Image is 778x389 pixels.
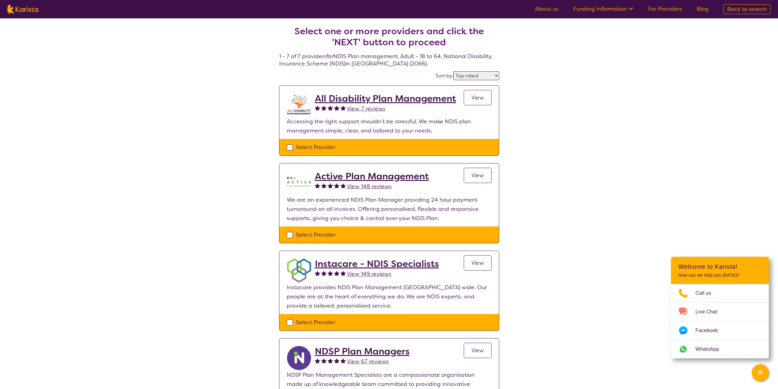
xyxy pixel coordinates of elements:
[535,5,559,13] a: About us
[471,259,484,267] span: View
[727,6,767,13] span: Back to search
[464,90,492,105] a: View
[287,195,492,223] p: We are an experienced NDIS Plan Manager providing 24 hour payment turnaround on all invoices. Off...
[671,340,769,358] a: Web link opens in a new tab.
[328,271,333,276] img: fullstar
[287,117,492,135] p: Accessing the right support shouldn’t be stressful. We make NDIS plan management simple, clear, a...
[315,271,320,276] img: fullstar
[347,182,392,191] a: View 148 reviews
[697,5,709,13] a: Blog
[328,183,333,188] img: fullstar
[695,326,725,335] span: Facebook
[315,183,320,188] img: fullstar
[671,284,769,358] ul: Choose channel
[328,358,333,363] img: fullstar
[341,358,346,363] img: fullstar
[315,346,410,357] a: NDSP Plan Managers
[287,283,492,310] p: Instacare provides NDIS Plan Management [GEOGRAPHIC_DATA] wide. Our people are at the heart of ev...
[471,347,484,354] span: View
[678,263,761,270] h2: Welcome to Karista!
[648,5,682,13] a: For Providers
[315,171,429,182] a: Active Plan Management
[328,105,333,110] img: fullstar
[471,172,484,179] span: View
[287,258,311,283] img: obkhna0zu27zdd4ubuus.png
[334,183,339,188] img: fullstar
[723,4,771,14] a: Back to search
[347,104,385,113] a: View 7 reviews
[471,94,484,101] span: View
[341,271,346,276] img: fullstar
[287,346,311,370] img: ryxpuxvt8mh1enfatjpo.png
[347,105,385,112] span: View 7 reviews
[287,171,311,195] img: pypzb5qm7jexfhutod0x.png
[464,255,492,271] a: View
[334,358,339,363] img: fullstar
[341,105,346,110] img: fullstar
[695,345,726,354] span: WhatsApp
[347,269,391,279] a: View 149 reviews
[315,358,320,363] img: fullstar
[321,271,326,276] img: fullstar
[464,343,492,358] a: View
[573,5,633,13] a: Funding Information
[321,358,326,363] img: fullstar
[279,11,499,67] h4: 1 - 7 of 7 providers for NDIS Plan management , Adult - 18 to 64 , National Disability Insurance ...
[334,271,339,276] img: fullstar
[464,168,492,183] a: View
[347,357,389,366] a: View 67 reviews
[678,273,761,278] p: How can we help you [DATE]?
[286,26,492,48] h2: Select one or more providers and click the 'NEXT' button to proceed
[7,5,38,14] img: Karista logo
[752,364,769,381] button: Channel Menu
[347,183,392,190] span: View 148 reviews
[671,257,769,358] div: Channel Menu
[287,93,311,117] img: at5vqv0lot2lggohlylh.jpg
[695,307,725,316] span: Live Chat
[315,93,456,104] a: All Disability Plan Management
[315,105,320,110] img: fullstar
[321,183,326,188] img: fullstar
[321,105,326,110] img: fullstar
[334,105,339,110] img: fullstar
[341,183,346,188] img: fullstar
[436,73,453,79] label: Sort by:
[315,258,439,269] a: Instacare - NDIS Specialists
[347,270,391,278] span: View 149 reviews
[347,358,389,365] span: View 67 reviews
[695,289,719,298] span: Call us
